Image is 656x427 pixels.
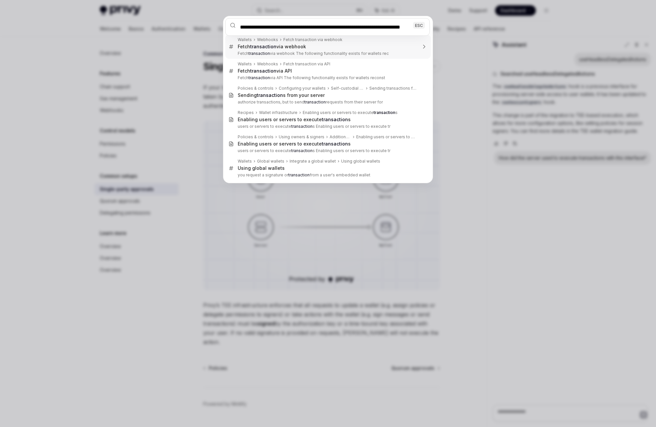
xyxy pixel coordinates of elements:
[238,159,252,164] div: Wallets
[290,159,336,164] div: Integrate a global wallet
[304,100,326,104] b: transaction
[257,92,283,98] b: transaction
[257,37,278,42] div: Webhooks
[291,124,313,129] b: transaction
[238,44,306,50] div: Fetch via webhook
[322,141,348,146] b: transaction
[257,61,278,67] div: Webhooks
[238,37,252,42] div: Wallets
[238,86,273,91] div: Policies & controls
[249,51,270,56] b: transaction
[283,61,330,67] div: Fetch transaction via API
[238,124,417,129] p: users or servers to execute s Enabling users or servers to execute tr
[238,165,285,171] div: Using global wallets
[238,68,292,74] div: Fetch via API
[356,134,417,140] div: Enabling users or servers to execute s
[238,141,351,147] div: Enabling users or servers to execute s
[238,172,417,178] p: you request a signature or from a user's embedded wallet
[279,134,324,140] div: Using owners & signers
[238,148,417,153] p: users or servers to execute s Enabling users or servers to execute tr
[238,117,351,123] div: Enabling users or servers to execute s
[341,159,380,164] div: Using global wallets
[279,86,326,91] div: Configuring your wallets
[257,159,284,164] div: Global wallets
[238,134,273,140] div: Policies & controls
[238,75,417,80] p: Fetch via API The following functionality exists for wallets reconst
[413,22,425,29] div: ESC
[303,110,398,115] div: Enabling users or servers to execute s
[250,68,276,74] b: transaction
[238,92,325,98] div: Sending s from your server
[283,37,342,42] div: Fetch transaction via webhook
[331,86,364,91] div: Self-custodial user wallets
[238,51,417,56] p: Fetch via webhook The following functionality exists for wallets rec
[322,117,348,122] b: transaction
[259,110,297,115] div: Wallet infrastructure
[250,44,276,49] b: transaction
[238,100,417,105] p: authorize transactions, but to send requests from their server for
[291,148,313,153] b: transaction
[330,134,351,140] div: Additional signers
[238,110,254,115] div: Recipes
[249,75,270,80] b: transaction
[288,172,310,177] b: transaction
[369,86,417,91] div: Sending transactions from your server
[374,110,395,115] b: transaction
[238,61,252,67] div: Wallets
